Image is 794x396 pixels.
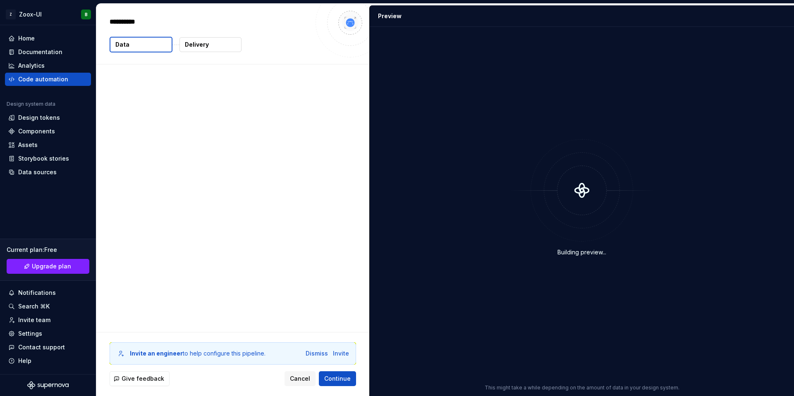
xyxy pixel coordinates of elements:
[85,11,88,18] div: B
[110,371,170,386] button: Give feedback
[5,313,91,327] a: Invite team
[18,168,57,176] div: Data sources
[27,381,69,389] svg: Supernova Logo
[18,127,55,135] div: Components
[7,101,55,107] div: Design system data
[115,40,129,49] p: Data
[18,34,35,43] div: Home
[306,349,328,358] button: Dismiss
[18,75,68,83] div: Code automation
[18,316,50,324] div: Invite team
[5,32,91,45] a: Home
[5,73,91,86] a: Code automation
[5,166,91,179] a: Data sources
[5,286,91,299] button: Notifications
[18,48,62,56] div: Documentation
[6,9,16,19] div: Z
[130,350,183,357] b: Invite an engineer
[2,5,94,23] button: ZZoox-UIB
[179,37,242,52] button: Delivery
[285,371,316,386] button: Cancel
[5,354,91,368] button: Help
[7,259,89,274] a: Upgrade plan
[557,248,606,256] div: Building preview...
[110,37,172,52] button: Data
[18,343,65,351] div: Contact support
[378,12,402,20] div: Preview
[5,138,91,152] a: Assets
[18,62,45,70] div: Analytics
[324,375,351,383] span: Continue
[5,152,91,165] a: Storybook stories
[18,302,50,311] div: Search ⌘K
[7,246,89,254] div: Current plan : Free
[18,114,60,122] div: Design tokens
[5,300,91,313] button: Search ⌘K
[18,141,38,149] div: Assets
[319,371,356,386] button: Continue
[5,111,91,124] a: Design tokens
[485,384,679,391] p: This might take a while depending on the amount of data in your design system.
[18,330,42,338] div: Settings
[19,10,42,19] div: Zoox-UI
[5,125,91,138] a: Components
[5,45,91,59] a: Documentation
[122,375,164,383] span: Give feedback
[32,262,71,270] span: Upgrade plan
[5,327,91,340] a: Settings
[333,349,349,358] button: Invite
[5,341,91,354] button: Contact support
[185,40,209,49] p: Delivery
[5,59,91,72] a: Analytics
[290,375,310,383] span: Cancel
[18,154,69,163] div: Storybook stories
[130,349,265,358] div: to help configure this pipeline.
[18,289,56,297] div: Notifications
[18,357,31,365] div: Help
